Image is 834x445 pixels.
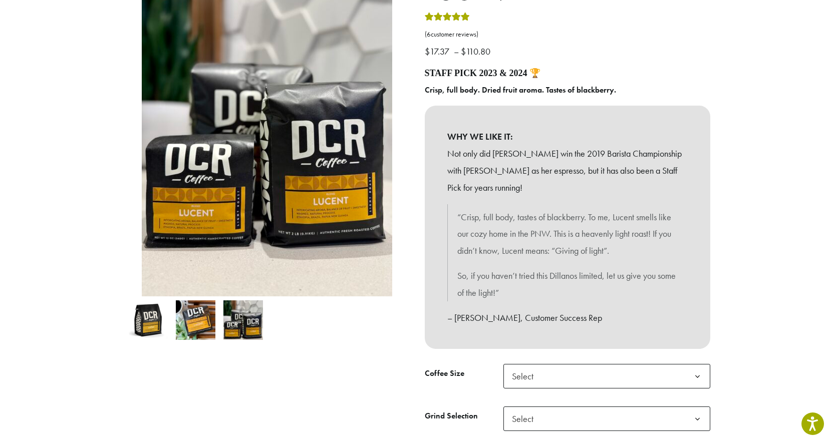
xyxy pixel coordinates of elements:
[447,145,688,196] p: Not only did [PERSON_NAME] win the 2019 Barista Championship with [PERSON_NAME] as her espresso, ...
[425,68,710,79] h4: STAFF PICK 2023 & 2024 🏆
[425,11,470,26] div: Rated 5.00 out of 5
[427,30,431,39] span: 6
[425,46,452,57] bdi: 17.37
[457,209,678,259] p: “Crisp, full body, tastes of blackberry. To me, Lucent smells like our cozy home in the PNW. This...
[128,300,168,340] img: Lucent
[508,366,543,386] span: Select
[425,366,503,381] label: Coffee Size
[508,409,543,428] span: Select
[425,85,616,95] b: Crisp, full body. Dried fruit aroma. Tastes of blackberry.
[447,128,688,145] b: WHY WE LIKE IT:
[461,46,493,57] bdi: 110.80
[425,30,710,40] a: (6customer reviews)
[425,46,430,57] span: $
[454,46,459,57] span: –
[503,364,710,388] span: Select
[461,46,466,57] span: $
[457,267,678,301] p: So, if you haven’t tried this Dillanos limited, let us give you some of the light!”
[176,300,215,340] img: Lucent - Image 2
[425,409,503,423] label: Grind Selection
[503,406,710,431] span: Select
[447,309,688,326] p: – [PERSON_NAME], Customer Success Rep
[223,300,263,340] img: Lucent - Image 3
